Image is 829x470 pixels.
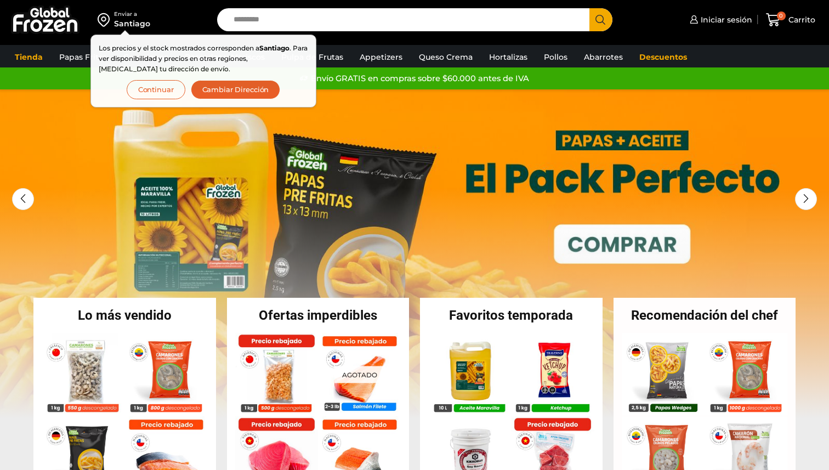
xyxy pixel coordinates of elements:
span: Carrito [786,14,815,25]
a: Queso Crema [413,47,478,67]
p: Los precios y el stock mostrados corresponden a . Para ver disponibilidad y precios en otras regi... [99,43,308,75]
a: Abarrotes [578,47,628,67]
a: Pollos [538,47,573,67]
a: Iniciar sesión [687,9,752,31]
a: Tienda [9,47,48,67]
a: Descuentos [634,47,692,67]
div: Enviar a [114,10,150,18]
span: 0 [777,12,786,20]
a: Papas Fritas [54,47,112,67]
div: Next slide [795,188,817,210]
p: Agotado [334,366,384,383]
a: 0 Carrito [763,7,818,33]
button: Continuar [127,80,185,99]
div: Santiago [114,18,150,29]
h2: Recomendación del chef [614,309,796,322]
h2: Ofertas imperdibles [227,309,410,322]
strong: Santiago [259,44,289,52]
button: Cambiar Dirección [191,80,281,99]
div: Previous slide [12,188,34,210]
h2: Favoritos temporada [420,309,603,322]
a: Appetizers [354,47,408,67]
a: Hortalizas [484,47,533,67]
button: Search button [589,8,612,31]
h2: Lo más vendido [33,309,216,322]
span: Iniciar sesión [698,14,752,25]
img: address-field-icon.svg [98,10,114,29]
